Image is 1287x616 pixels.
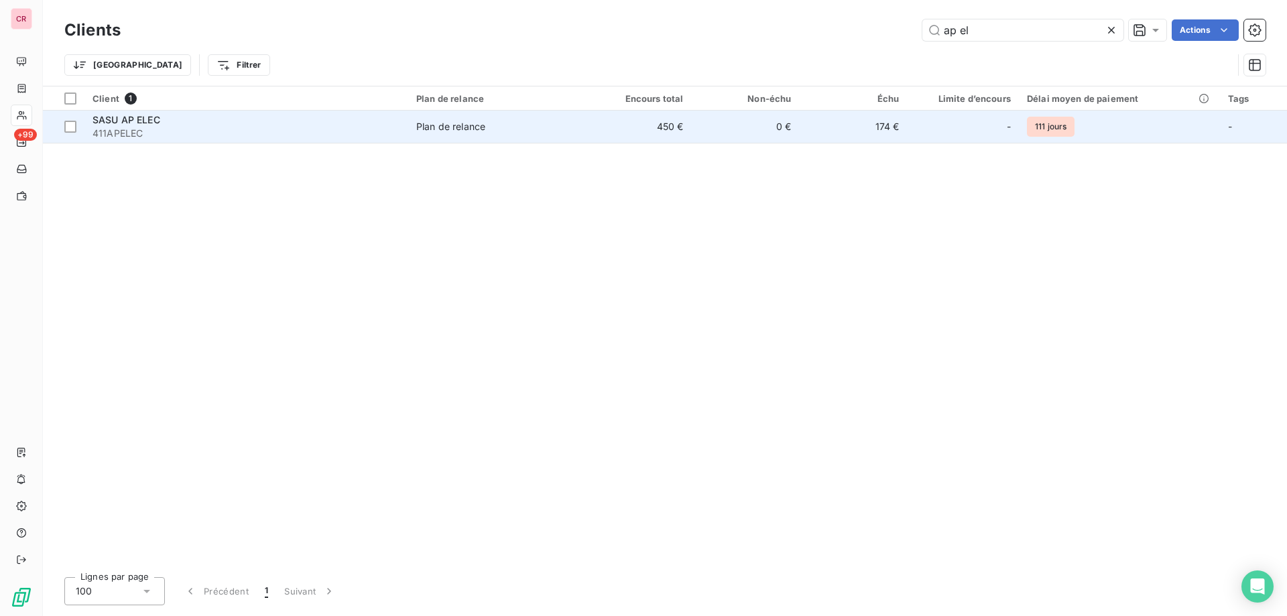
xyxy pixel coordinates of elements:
a: +99 [11,131,32,153]
img: Logo LeanPay [11,587,32,608]
div: Échu [807,93,899,104]
span: 1 [125,93,137,105]
span: 100 [76,584,92,598]
div: CR [11,8,32,29]
div: Délai moyen de paiement [1027,93,1212,104]
button: Suivant [276,577,344,605]
button: Actions [1172,19,1239,41]
div: Open Intercom Messenger [1241,570,1274,603]
span: SASU AP ELEC [93,114,160,125]
span: 1 [265,584,268,598]
span: 411APELEC [93,127,400,140]
span: Client [93,93,119,104]
span: - [1007,120,1011,133]
span: - [1228,121,1232,132]
div: Plan de relance [416,93,576,104]
span: +99 [14,129,37,141]
div: Limite d’encours [915,93,1011,104]
input: Rechercher [922,19,1123,41]
td: 450 € [584,111,692,143]
button: Filtrer [208,54,269,76]
button: 1 [257,577,276,605]
button: Précédent [176,577,257,605]
td: 0 € [691,111,799,143]
td: 174 € [799,111,907,143]
div: Tags [1228,93,1279,104]
span: 111 jours [1027,117,1075,137]
div: Encours total [592,93,684,104]
div: Plan de relance [416,120,485,133]
h3: Clients [64,18,121,42]
button: [GEOGRAPHIC_DATA] [64,54,191,76]
div: Non-échu [699,93,791,104]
